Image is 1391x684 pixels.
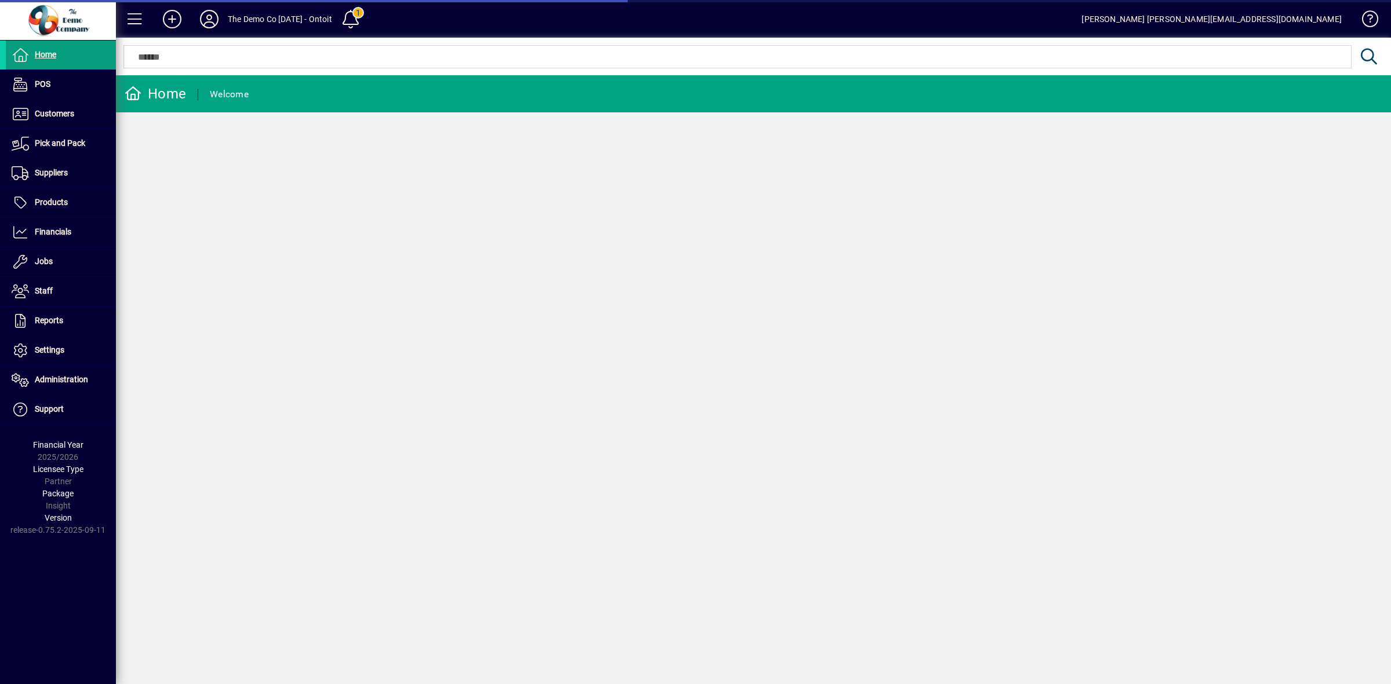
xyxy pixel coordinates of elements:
[35,404,64,414] span: Support
[35,109,74,118] span: Customers
[33,440,83,449] span: Financial Year
[1082,10,1342,28] div: [PERSON_NAME] [PERSON_NAME][EMAIL_ADDRESS][DOMAIN_NAME]
[6,218,116,247] a: Financials
[210,85,249,104] div: Welcome
[35,138,85,148] span: Pick and Pack
[35,375,88,384] span: Administration
[6,70,116,99] a: POS
[1353,2,1377,40] a: Knowledge Base
[35,345,64,354] span: Settings
[228,10,332,28] div: The Demo Co [DATE] - Ontoit
[35,227,71,236] span: Financials
[35,197,68,207] span: Products
[125,85,186,103] div: Home
[191,9,228,30] button: Profile
[35,257,53,266] span: Jobs
[35,168,68,177] span: Suppliers
[154,9,191,30] button: Add
[6,247,116,276] a: Jobs
[42,489,74,498] span: Package
[35,79,50,89] span: POS
[6,188,116,217] a: Products
[35,316,63,325] span: Reports
[6,306,116,335] a: Reports
[6,395,116,424] a: Support
[45,513,72,522] span: Version
[6,277,116,306] a: Staff
[6,336,116,365] a: Settings
[6,100,116,129] a: Customers
[33,464,83,474] span: Licensee Type
[35,286,53,295] span: Staff
[6,365,116,394] a: Administration
[6,129,116,158] a: Pick and Pack
[6,159,116,188] a: Suppliers
[35,50,56,59] span: Home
